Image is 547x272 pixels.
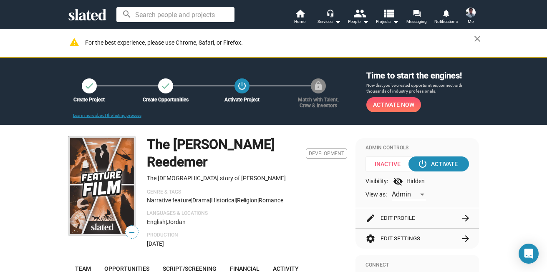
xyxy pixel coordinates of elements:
button: Eric AndersonMe [461,6,481,28]
mat-icon: arrow_drop_down [391,17,401,27]
span: Activity [273,265,299,272]
mat-icon: settings [366,234,376,244]
p: Languages & Locations [147,210,347,217]
mat-icon: check [84,81,94,91]
button: Activate [408,156,469,171]
div: Connect [366,262,469,269]
button: Activate Now [366,97,421,112]
mat-icon: arrow_drop_down [333,17,343,27]
span: Activate Now [373,97,414,112]
span: [DATE] [147,240,164,247]
span: Historical [211,197,236,204]
h3: Time to start the engines! [366,70,479,81]
span: Narrative feature [147,197,191,204]
p: Now that you’ve created opportunities, connect with thousands of industry professionals. [366,83,479,94]
mat-icon: arrow_drop_down [360,17,371,27]
mat-icon: home [295,8,305,18]
div: Visibility: Hidden [366,176,469,186]
a: Messaging [402,8,431,27]
mat-icon: warning [69,37,79,47]
span: Opportunities [104,265,149,272]
img: The Kinsman Reedemer [68,136,135,235]
button: Services [315,8,344,27]
button: Edit Profile [366,208,469,228]
span: English [147,219,166,225]
a: Create Opportunities [158,78,173,93]
mat-icon: arrow_forward [461,234,471,244]
div: Open Intercom Messenger [519,244,539,264]
span: | [191,197,192,204]
span: Home [294,17,305,27]
mat-icon: arrow_forward [461,213,471,223]
mat-icon: headset_mic [326,9,334,17]
div: Services [318,17,341,27]
div: For the best experience, please use Chrome, Safari, or Firefox. [85,37,474,48]
span: Romance [259,197,283,204]
div: Create Opportunities [138,97,193,103]
span: | [166,219,167,225]
div: Admin Controls [366,145,469,151]
a: Notifications [431,8,461,27]
p: Production [147,232,347,239]
span: View as: [366,191,387,199]
mat-icon: check [161,81,171,91]
mat-icon: notifications [442,9,450,17]
span: — [126,227,138,238]
span: Script/Screening [163,265,217,272]
button: Projects [373,8,402,27]
span: Inactive [366,156,416,171]
p: The [DEMOGRAPHIC_DATA] story of [PERSON_NAME] [147,174,347,182]
span: Development [306,149,347,159]
mat-icon: power_settings_new [418,159,428,169]
mat-icon: close [472,34,482,44]
h1: The [PERSON_NAME] Reedemer [147,136,302,171]
button: Activate Project [234,78,250,93]
span: Me [468,17,474,27]
a: Home [285,8,315,27]
button: Edit Settings [366,229,469,249]
mat-icon: visibility_off [393,176,403,186]
a: Learn more about the listing process [73,113,141,118]
img: Eric Anderson [466,8,476,18]
span: Team [75,265,91,272]
span: Notifications [434,17,458,27]
span: Jordan [167,219,186,225]
mat-icon: power_settings_new [237,81,247,91]
mat-icon: forum [413,9,421,17]
p: Genre & Tags [147,189,347,196]
mat-icon: people [353,7,365,19]
span: Messaging [406,17,427,27]
span: Financial [230,265,260,272]
span: Admin [392,190,411,198]
div: Create Project [62,97,117,103]
div: People [348,17,369,27]
span: | [257,197,259,204]
div: Activate Project [214,97,270,103]
span: Religion [237,197,257,204]
span: Projects [376,17,399,27]
input: Search people and projects [116,7,234,22]
mat-icon: view_list [382,7,394,19]
div: Activate [419,156,458,171]
mat-icon: edit [366,213,376,223]
span: | [236,197,237,204]
button: People [344,8,373,27]
span: | [210,197,211,204]
span: Drama [192,197,210,204]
